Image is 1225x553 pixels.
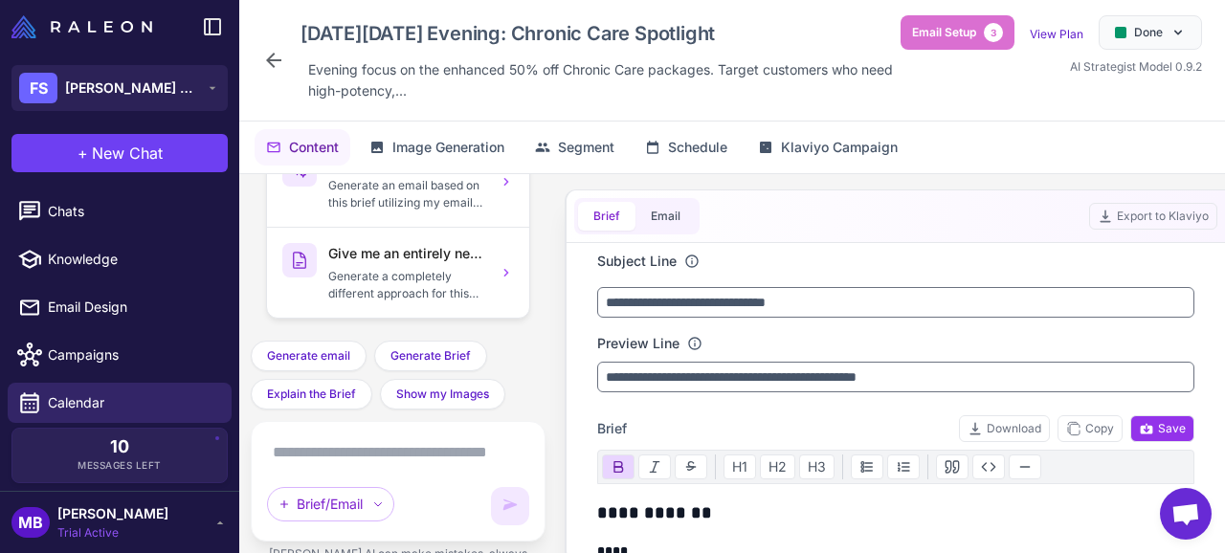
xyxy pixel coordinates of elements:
div: Click to edit description [301,55,901,105]
button: Brief [578,202,635,231]
p: Generate an email based on this brief utilizing my email components. [328,177,487,211]
a: Campaigns [8,335,232,375]
button: FS[PERSON_NAME] Botanicals [11,65,228,111]
div: Click to edit campaign name [293,15,901,52]
div: MB [11,507,50,538]
button: Explain the Brief [251,379,372,409]
img: Raleon Logo [11,15,152,38]
button: Content [255,129,350,166]
span: Calendar [48,392,216,413]
a: Raleon Logo [11,15,160,38]
span: Messages Left [78,458,162,473]
button: Export to Klaviyo [1089,203,1217,230]
span: [PERSON_NAME] [57,503,168,524]
span: Klaviyo Campaign [781,137,898,158]
span: Campaigns [48,344,216,365]
div: Brief/Email [267,487,394,521]
span: Generate Brief [390,347,471,365]
span: Show my Images [396,386,489,403]
button: Schedule [634,129,739,166]
span: Email Setup [912,24,976,41]
span: 3 [984,23,1003,42]
span: Generate email [267,347,350,365]
span: Brief [597,418,627,439]
button: H1 [724,454,756,479]
label: Preview Line [597,333,679,354]
button: Email [635,202,696,231]
span: Explain the Brief [267,386,356,403]
h3: Give me an entirely new brief [328,243,487,264]
a: Calendar [8,383,232,423]
span: Evening focus on the enhanced 50% off Chronic Care packages. Target customers who need high-poten... [308,59,893,101]
button: H2 [760,454,795,479]
a: Email Design [8,287,232,327]
span: Chats [48,201,216,222]
span: + [78,142,88,165]
span: Knowledge [48,249,216,270]
button: +New Chat [11,134,228,172]
span: 10 [110,438,129,455]
span: Content [289,137,339,158]
span: Email Design [48,297,216,318]
button: Email Setup3 [901,15,1014,50]
button: Image Generation [358,129,516,166]
button: Show my Images [380,379,505,409]
div: FS [19,73,57,103]
button: Download [959,415,1050,442]
button: Generate email [251,341,367,371]
span: Schedule [668,137,727,158]
button: Segment [523,129,626,166]
button: H3 [799,454,835,479]
button: Save [1130,415,1194,442]
a: Chats [8,191,232,232]
button: Klaviyo Campaign [746,129,909,166]
span: Done [1134,24,1163,41]
span: [PERSON_NAME] Botanicals [65,77,199,99]
a: View Plan [1030,27,1083,41]
span: Copy [1066,420,1114,437]
button: Copy [1058,415,1123,442]
label: Subject Line [597,251,677,272]
span: Trial Active [57,524,168,542]
span: AI Strategist Model 0.9.2 [1070,59,1202,74]
p: Generate a completely different approach for this campaign. [328,268,487,302]
button: Generate Brief [374,341,487,371]
span: Save [1139,420,1186,437]
span: Segment [558,137,614,158]
span: New Chat [92,142,163,165]
span: Image Generation [392,137,504,158]
a: Knowledge [8,239,232,279]
div: Chat abierto [1160,488,1212,540]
